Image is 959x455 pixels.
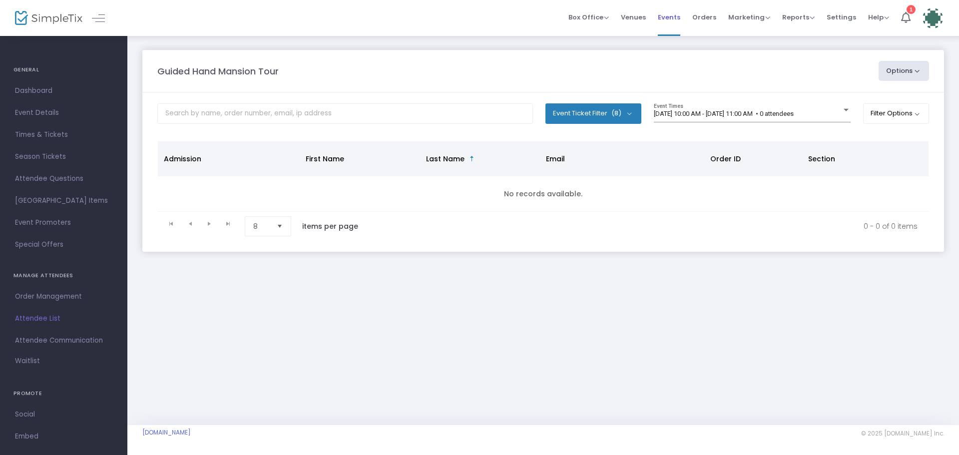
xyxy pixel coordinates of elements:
span: Event Details [15,106,112,119]
span: [GEOGRAPHIC_DATA] Items [15,194,112,207]
td: No records available. [158,176,929,212]
span: Orders [692,4,716,30]
span: Event Promoters [15,216,112,229]
button: Select [273,217,287,236]
span: Order Management [15,290,112,303]
span: Special Offers [15,238,112,251]
span: Venues [621,4,646,30]
span: Social [15,408,112,421]
span: Admission [164,154,201,164]
span: Attendee List [15,312,112,325]
div: 1 [907,5,916,14]
span: Dashboard [15,84,112,97]
span: Waitlist [15,356,40,366]
span: Box Office [568,12,609,22]
h4: MANAGE ATTENDEES [13,266,114,286]
span: Section [808,154,835,164]
span: 8 [253,221,269,231]
m-panel-title: Guided Hand Mansion Tour [157,64,279,78]
span: Attendee Communication [15,334,112,347]
button: Filter Options [863,103,930,123]
span: Last Name [426,154,465,164]
button: Event Ticket Filter(8) [545,103,641,123]
span: Season Tickets [15,150,112,163]
span: Reports [782,12,815,22]
span: Marketing [728,12,770,22]
h4: GENERAL [13,60,114,80]
span: Attendee Questions [15,172,112,185]
label: items per page [302,221,358,231]
span: [DATE] 10:00 AM - [DATE] 11:00 AM • 0 attendees [654,110,794,117]
span: First Name [306,154,344,164]
span: Times & Tickets [15,128,112,141]
span: Order ID [710,154,741,164]
span: Events [658,4,680,30]
h4: PROMOTE [13,384,114,404]
span: Sortable [468,155,476,163]
a: [DOMAIN_NAME] [142,429,191,437]
span: © 2025 [DOMAIN_NAME] Inc. [861,430,944,438]
span: (8) [611,109,621,117]
div: Data table [158,141,929,212]
kendo-pager-info: 0 - 0 of 0 items [379,216,918,236]
span: Email [546,154,565,164]
button: Options [879,61,930,81]
span: Help [868,12,889,22]
span: Settings [827,4,856,30]
input: Search by name, order number, email, ip address [157,103,533,124]
span: Embed [15,430,112,443]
